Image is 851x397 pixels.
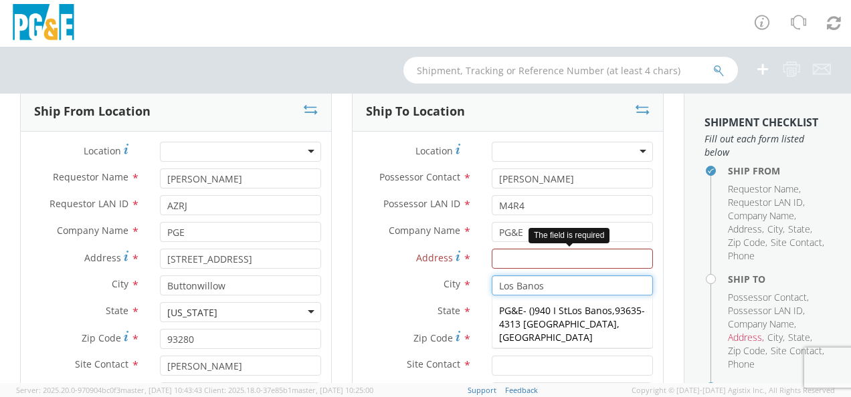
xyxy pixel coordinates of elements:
[505,385,538,395] a: Feedback
[728,223,764,236] li: ,
[106,304,128,317] span: State
[728,182,801,196] li: ,
[728,344,767,358] li: ,
[438,304,460,317] span: State
[53,170,128,183] span: Requestor Name
[728,196,803,209] span: Requestor LAN ID
[704,115,818,130] strong: Shipment Checklist
[728,304,803,317] span: Possessor LAN ID
[728,358,755,370] span: Phone
[728,291,809,304] li: ,
[728,223,762,235] span: Address
[728,236,767,249] li: ,
[728,236,765,249] span: Zip Code
[728,182,799,195] span: Requestor Name
[75,358,128,370] span: Site Contact
[492,301,652,348] div: - ( ) ,
[82,332,121,344] span: Zip Code
[10,4,77,43] img: pge-logo-06675f144f4cfa6a6814.png
[57,224,128,237] span: Company Name
[771,344,824,358] li: ,
[704,132,831,159] span: Fill out each form listed below
[112,277,128,290] span: City
[728,209,794,222] span: Company Name
[728,317,796,331] li: ,
[788,331,810,344] span: State
[771,344,822,357] span: Site Contact
[767,331,783,344] span: City
[120,385,202,395] span: master, [DATE] 10:43:43
[416,251,453,264] span: Address
[366,105,465,118] h3: Ship To Location
[728,166,831,176] h4: Ship From
[292,385,373,395] span: master, [DATE] 10:25:00
[444,277,460,290] span: City
[567,304,612,317] strong: Los Banos
[767,331,785,344] li: ,
[389,224,460,237] span: Company Name
[767,223,785,236] li: ,
[728,344,765,357] span: Zip Code
[16,385,202,395] span: Server: 2025.20.0-970904bc0f3
[499,304,523,317] span: PG&E
[383,197,460,210] span: Possessor LAN ID
[728,304,805,317] li: ,
[728,274,831,284] h4: Ship To
[50,197,128,210] span: Requestor LAN ID
[415,144,453,157] span: Location
[788,223,810,235] span: State
[728,249,755,262] span: Phone
[728,209,796,223] li: ,
[788,331,812,344] li: ,
[529,228,609,243] div: The field is required
[34,105,151,118] h3: Ship From Location
[499,304,645,344] span: 93635-4313 [GEOGRAPHIC_DATA], [GEOGRAPHIC_DATA]
[728,317,794,330] span: Company Name
[535,304,612,317] span: 940 I St
[204,385,373,395] span: Client: 2025.18.0-37e85b1
[728,196,805,209] li: ,
[84,144,121,157] span: Location
[767,223,783,235] span: City
[788,223,812,236] li: ,
[771,236,824,249] li: ,
[84,251,121,264] span: Address
[407,358,460,370] span: Site Contact
[632,385,835,396] span: Copyright © [DATE]-[DATE] Agistix Inc., All Rights Reserved
[403,57,738,84] input: Shipment, Tracking or Reference Number (at least 4 chars)
[728,291,807,303] span: Possessor Contact
[413,332,453,344] span: Zip Code
[468,385,496,395] a: Support
[728,331,762,344] span: Address
[728,331,764,344] li: ,
[379,170,460,183] span: Possessor Contact
[771,236,822,249] span: Site Contact
[167,306,217,319] div: [US_STATE]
